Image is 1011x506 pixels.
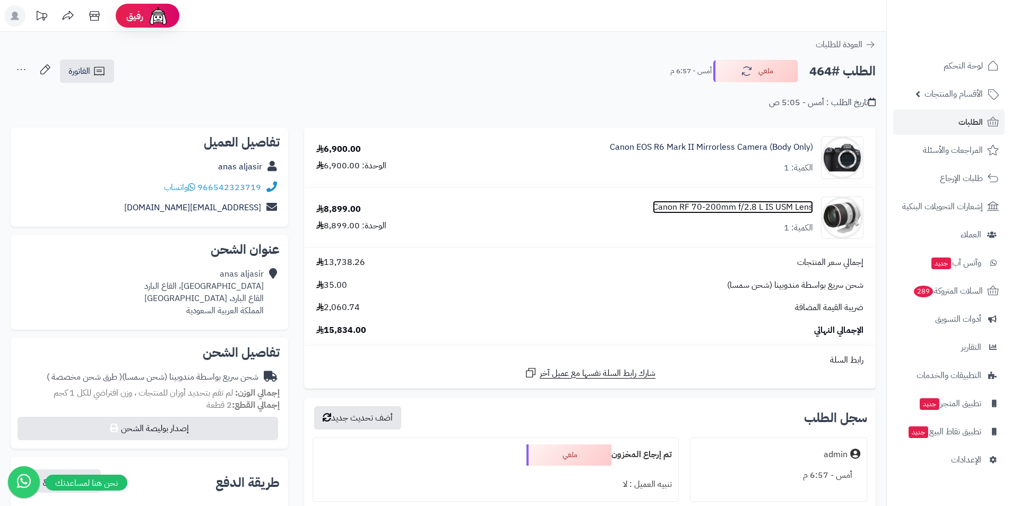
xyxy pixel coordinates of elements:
span: ضريبة القيمة المضافة [795,302,863,314]
a: الإعدادات [893,447,1005,473]
button: إصدار بوليصة الشحن [18,417,278,440]
a: الفاتورة [60,59,114,83]
span: الإجمالي النهائي [814,324,863,337]
a: التقارير [893,335,1005,360]
h2: تفاصيل العميل [19,136,280,149]
a: المراجعات والأسئلة [893,138,1005,163]
strong: إجمالي القطع: [232,399,280,411]
a: العودة للطلبات [816,38,876,51]
div: admin [824,449,848,461]
div: ملغي [526,444,611,466]
div: 8,899.00 [316,203,361,216]
a: تحديثات المنصة [28,5,55,29]
span: لم تقم بتحديد أوزان للمنتجات ، وزن افتراضي للكل 1 كجم [54,387,233,399]
span: طلبات الإرجاع [940,171,983,186]
a: واتساب [164,181,195,194]
div: أمس - 6:57 م [697,465,860,486]
div: الوحدة: 6,900.00 [316,160,386,172]
a: تطبيق المتجرجديد [893,391,1005,416]
a: أدوات التسويق [893,306,1005,332]
span: الأقسام والمنتجات [924,87,983,101]
span: جديد [909,426,928,438]
a: anas aljasir [218,160,262,173]
img: 1692125355-Canon%20RF%2070-200mm%20f2.8%20L%20IS%20USM%20Lens%20(1)-90x90.jpg [822,196,863,239]
small: 2 قطعة [206,399,280,411]
span: تطبيق المتجر [919,396,981,411]
span: 13,738.26 [316,256,365,269]
span: 35.00 [316,279,347,291]
strong: إجمالي الوزن: [235,387,280,399]
span: جديد [920,398,939,410]
span: الطلبات [958,115,983,130]
a: إشعارات التحويلات البنكية [893,194,1005,219]
a: الطلبات [893,109,1005,135]
div: الكمية: 1 [784,162,813,174]
img: ai-face.png [148,5,169,27]
div: رابط السلة [308,354,871,366]
button: نسخ رابط الدفع [21,469,101,493]
img: 1692006635-Canon%20EOS%20R6%20Mark%20II%20Mirrorless%20Camera%20(Body%20Only)%20(1)-90x90.jpg [822,136,863,179]
span: إجمالي سعر المنتجات [797,256,863,269]
span: العودة للطلبات [816,38,862,51]
img: logo-2.png [939,30,1001,52]
a: العملاء [893,222,1005,247]
div: تنبيه العميل : لا [319,474,671,495]
div: الوحدة: 8,899.00 [316,220,386,232]
span: العملاء [961,227,981,242]
span: رفيق [126,10,143,22]
a: Canon EOS R6 Mark II Mirrorless Camera (Body Only) [610,141,813,153]
span: 2,060.74 [316,302,360,314]
span: أدوات التسويق [935,312,981,327]
span: نسخ رابط الدفع [43,475,92,487]
span: وآتس آب [930,255,981,270]
span: الفاتورة [68,65,90,78]
h2: طريقة الدفع [215,476,280,489]
span: إشعارات التحويلات البنكية [902,199,983,214]
a: 966542323719 [197,181,261,194]
div: شحن سريع بواسطة مندوبينا (شحن سمسا) [47,371,258,383]
span: تطبيق نقاط البيع [908,424,981,439]
a: لوحة التحكم [893,53,1005,79]
span: ( طرق شحن مخصصة ) [47,371,122,383]
div: الكمية: 1 [784,222,813,234]
a: شارك رابط السلة نفسها مع عميل آخر [524,366,655,380]
h2: عنوان الشحن [19,243,280,256]
button: أضف تحديث جديد [314,406,401,430]
span: الإعدادات [951,452,981,467]
span: لوحة التحكم [944,58,983,73]
h3: سجل الطلب [804,411,867,424]
small: أمس - 6:57 م [670,66,712,76]
span: السلات المتروكة [913,284,983,298]
a: طلبات الإرجاع [893,166,1005,191]
a: تطبيق نقاط البيعجديد [893,419,1005,444]
div: تاريخ الطلب : أمس - 5:05 ص [769,97,876,109]
span: شحن سريع بواسطة مندوبينا (شحن سمسا) [727,279,863,291]
div: 6,900.00 [316,143,361,156]
button: ملغي [713,60,798,82]
h2: تفاصيل الشحن [19,346,280,359]
div: anas aljasir [GEOGRAPHIC_DATA]، القاع البارد القاع البارد، [GEOGRAPHIC_DATA] المملكة العربية السع... [144,268,264,316]
a: [EMAIL_ADDRESS][DOMAIN_NAME] [124,201,261,214]
span: 289 [914,286,933,297]
a: Canon RF 70-200mm f/2.8 L IS USM Lens [653,201,813,213]
b: تم إرجاع المخزون [611,448,672,461]
span: المراجعات والأسئلة [923,143,983,158]
a: السلات المتروكة289 [893,278,1005,304]
span: التقارير [961,340,981,355]
span: 15,834.00 [316,324,366,337]
span: شارك رابط السلة نفسها مع عميل آخر [540,367,655,380]
a: التطبيقات والخدمات [893,363,1005,388]
span: التطبيقات والخدمات [917,368,981,383]
h2: الطلب #464 [809,61,876,82]
a: وآتس آبجديد [893,250,1005,276]
span: جديد [931,258,951,269]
